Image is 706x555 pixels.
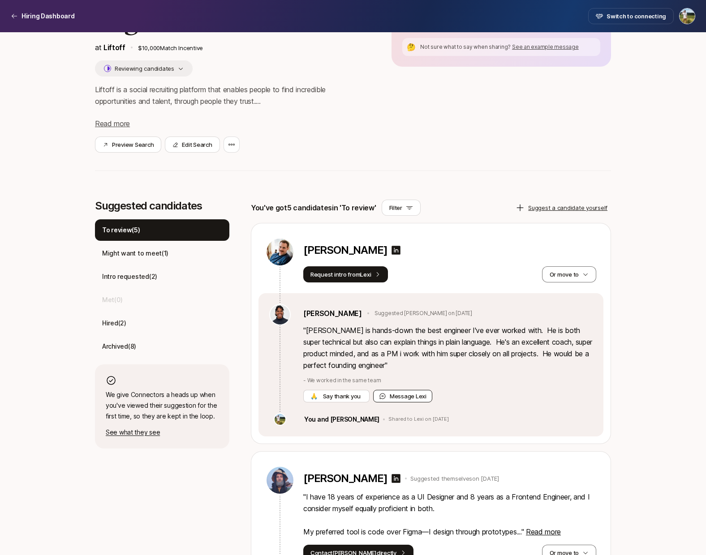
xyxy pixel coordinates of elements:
[251,202,376,213] p: You've got 5 candidates in 'To review'
[106,389,219,422] p: We give Connectors a heads up when you've viewed their suggestion for the first time, so they are...
[102,318,126,329] p: Hired ( 2 )
[138,43,363,52] p: $10,000 Match Incentive
[303,244,387,256] p: [PERSON_NAME]
[102,295,122,305] p: Met ( 0 )
[95,60,193,77] button: Reviewing candidates
[102,341,136,352] p: Archived ( 8 )
[406,42,417,52] div: 🤔
[95,84,363,107] p: Liftoff is a social recruiting platform that enables people to find incredible opportunities and ...
[106,427,219,438] p: See what they see
[303,472,387,485] p: [PERSON_NAME]
[420,43,597,51] p: Not sure what to say when sharing?
[310,392,318,401] span: 🙏
[103,43,125,52] a: Liftoff
[22,11,75,21] p: Hiring Dashboard
[528,203,607,212] p: Suggest a candidate yourself
[388,416,448,423] p: Shared to Lexi on [DATE]
[542,266,596,282] button: Or move to
[303,266,388,282] button: Request intro fromLexi
[375,309,472,317] p: Suggested [PERSON_NAME] on [DATE]
[303,324,593,371] p: " [PERSON_NAME] is hands-down the best engineer I've ever worked with. He is both super technical...
[679,8,695,24] button: Tyler Kieft
[95,200,229,212] p: Suggested candidates
[303,376,593,384] p: - We worked in the same team
[102,248,168,259] p: Might want to meet ( 1 )
[270,305,290,324] img: 31968c3b_ad32_4212_ad9c_50c416e4f329.jpg
[303,491,596,538] p: " I have 18 years of experience as a UI Designer and 8 years as a Frontend Engineer, and I consid...
[95,42,125,53] p: at
[680,9,695,24] img: Tyler Kieft
[410,474,499,483] p: Suggested themselves on [DATE]
[102,225,140,235] p: To review ( 5 )
[165,137,220,153] button: Edit Search
[95,137,161,153] button: Preview Search
[267,467,293,494] img: 8db1af2b_c97c_49d4_acbd_538b0e5cc745.jpg
[607,12,666,21] span: Switch to connecting
[588,8,674,24] button: Switch to connecting
[303,390,370,402] button: 🙏 Say thank you
[275,414,285,425] img: 23676b67_9673_43bb_8dff_2aeac9933bfb.jpg
[512,43,579,50] span: See an example message
[382,200,421,216] button: Filter
[267,239,293,265] img: ac1cf61e_34d9_4be8_9cd5_6d5631c62731.jpg
[102,271,157,282] p: Intro requested ( 2 )
[95,119,130,128] span: Read more
[303,307,362,319] a: [PERSON_NAME]
[304,414,379,425] p: You and [PERSON_NAME]
[526,527,561,536] span: Read more
[373,390,432,402] button: Message Lexi
[321,392,362,401] span: Say thank you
